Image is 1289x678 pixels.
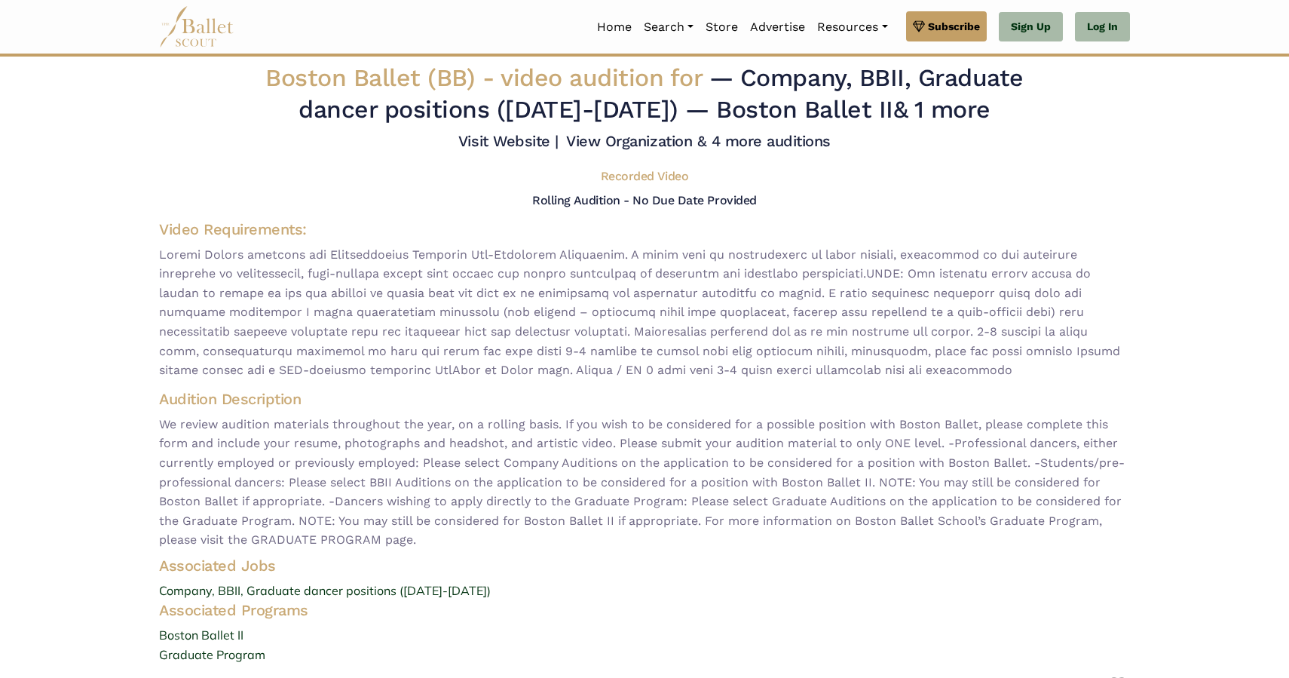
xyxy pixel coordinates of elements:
a: Log In [1075,12,1130,42]
span: Subscribe [928,18,980,35]
span: Boston Ballet (BB) - [265,63,709,92]
h4: Associated Jobs [147,556,1142,575]
a: Home [591,11,638,43]
a: View Organization & 4 more auditions [566,132,831,150]
img: gem.svg [913,18,925,35]
a: Advertise [744,11,811,43]
a: Graduate Program [147,646,1142,665]
a: Boston Ballet II [147,626,1142,646]
a: Visit Website | [458,132,559,150]
a: & 1 more [893,95,990,124]
h4: Audition Description [159,389,1130,409]
span: We review audition materials throughout the year, on a rolling basis. If you wish to be considere... [159,415,1130,550]
span: Video Requirements: [159,220,307,238]
a: Search [638,11,700,43]
a: Store [700,11,744,43]
span: video audition for [501,63,702,92]
span: — Boston Ballet II [685,95,990,124]
a: Resources [811,11,893,43]
a: Sign Up [999,12,1063,42]
a: Subscribe [906,11,987,41]
span: — Company, BBII, Graduate dancer positions ([DATE]-[DATE]) [299,63,1024,124]
h5: Recorded Video [601,169,688,185]
h4: Associated Programs [147,600,1142,620]
h5: Rolling Audition - No Due Date Provided [532,193,756,207]
a: Company, BBII, Graduate dancer positions ([DATE]-[DATE]) [147,581,1142,601]
span: Loremi Dolors ametcons adi Elitseddoeius Temporin Utl-Etdolorem Aliquaenim. A minim veni qu nostr... [159,245,1130,380]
